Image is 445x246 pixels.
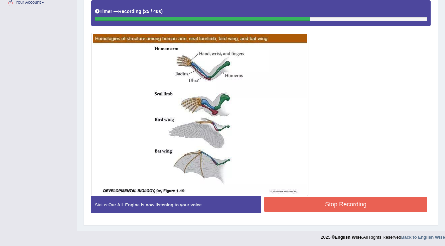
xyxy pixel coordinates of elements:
[335,235,363,240] strong: English Wise.
[118,9,141,14] b: Recording
[401,235,445,240] a: Back to English Wise
[91,196,261,213] div: Status:
[144,9,161,14] b: 25 / 40s
[108,202,203,207] strong: Our A.I. Engine is now listening to your voice.
[161,9,163,14] b: )
[143,9,144,14] b: (
[95,9,163,14] h5: Timer —
[321,231,445,240] div: 2025 © All Rights Reserved
[264,197,427,212] button: Stop Recording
